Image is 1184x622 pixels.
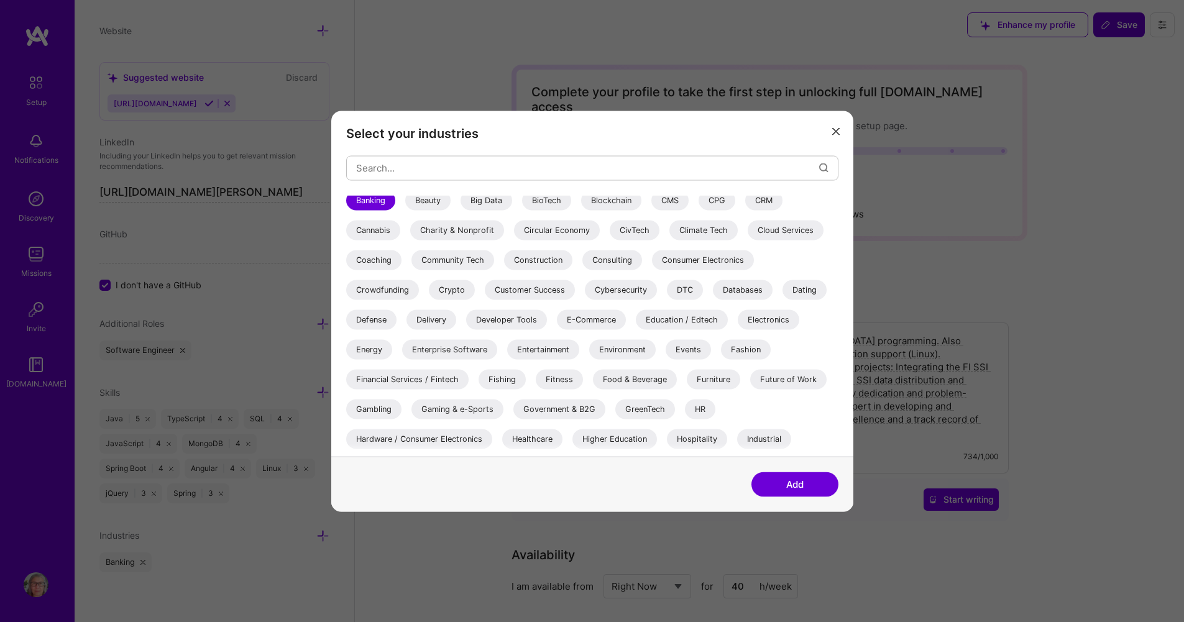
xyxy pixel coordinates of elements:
[513,399,605,419] div: Government & B2G
[411,250,494,270] div: Community Tech
[557,309,626,329] div: E-Commerce
[346,309,397,329] div: Defense
[402,339,497,359] div: Enterprise Software
[356,152,819,184] input: Search...
[346,126,838,140] h3: Select your industries
[782,280,827,300] div: Dating
[832,128,840,135] i: icon Close
[479,369,526,389] div: Fishing
[346,220,400,240] div: Cannabis
[748,220,824,240] div: Cloud Services
[346,429,492,449] div: Hardware / Consumer Electronics
[582,250,642,270] div: Consulting
[346,399,402,419] div: Gambling
[346,369,469,389] div: Financial Services / Fintech
[751,472,838,496] button: Add
[685,399,715,419] div: HR
[593,369,677,389] div: Food & Beverage
[819,163,828,173] i: icon Search
[502,429,562,449] div: Healthcare
[507,339,579,359] div: Entertainment
[405,190,451,210] div: Beauty
[581,190,641,210] div: Blockchain
[745,190,782,210] div: CRM
[346,190,395,210] div: Banking
[738,309,799,329] div: Electronics
[610,220,659,240] div: CivTech
[721,339,771,359] div: Fashion
[410,220,504,240] div: Charity & Nonprofit
[536,369,583,389] div: Fitness
[346,339,392,359] div: Energy
[750,369,827,389] div: Future of Work
[737,429,791,449] div: Industrial
[585,280,657,300] div: Cybersecurity
[687,369,740,389] div: Furniture
[485,280,575,300] div: Customer Success
[652,250,754,270] div: Consumer Electronics
[615,399,675,419] div: GreenTech
[669,220,738,240] div: Climate Tech
[346,250,402,270] div: Coaching
[514,220,600,240] div: Circular Economy
[572,429,657,449] div: Higher Education
[429,280,475,300] div: Crypto
[406,309,456,329] div: Delivery
[667,429,727,449] div: Hospitality
[589,339,656,359] div: Environment
[522,190,571,210] div: BioTech
[636,309,728,329] div: Education / Edtech
[667,280,703,300] div: DTC
[461,190,512,210] div: Big Data
[504,250,572,270] div: Construction
[713,280,773,300] div: Databases
[699,190,735,210] div: CPG
[466,309,547,329] div: Developer Tools
[651,190,689,210] div: CMS
[346,280,419,300] div: Crowdfunding
[666,339,711,359] div: Events
[331,111,853,511] div: modal
[411,399,503,419] div: Gaming & e-Sports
